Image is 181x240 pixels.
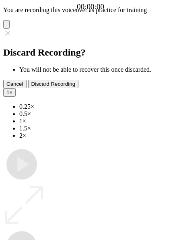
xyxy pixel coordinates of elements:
button: 1× [3,88,16,97]
p: You are recording this voiceover as practice for training [3,6,178,14]
button: Cancel [3,80,27,88]
li: 2× [19,132,178,139]
li: 0.25× [19,103,178,110]
a: 00:00:00 [77,2,104,11]
span: 1 [6,89,9,95]
li: You will not be able to recover this once discarded. [19,66,178,73]
h2: Discard Recording? [3,47,178,58]
li: 1× [19,118,178,125]
li: 0.5× [19,110,178,118]
li: 1.5× [19,125,178,132]
button: Discard Recording [28,80,79,88]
